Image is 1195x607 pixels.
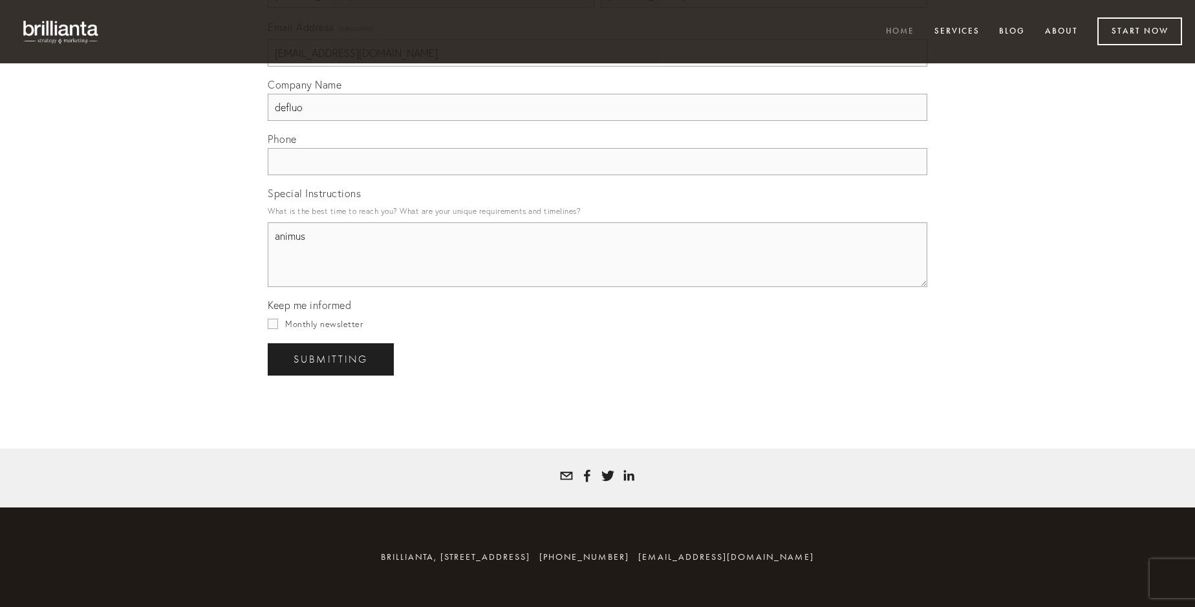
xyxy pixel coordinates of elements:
[268,319,278,329] input: Monthly newsletter
[539,551,629,562] span: [PHONE_NUMBER]
[560,469,573,482] a: tatyana@brillianta.com
[1037,21,1086,43] a: About
[285,319,363,329] span: Monthly newsletter
[581,469,594,482] a: Tatyana Bolotnikov White
[877,21,923,43] a: Home
[268,78,341,91] span: Company Name
[601,469,614,482] a: Tatyana White
[268,299,351,312] span: Keep me informed
[638,551,814,562] a: [EMAIL_ADDRESS][DOMAIN_NAME]
[268,133,297,145] span: Phone
[381,551,530,562] span: brillianta, [STREET_ADDRESS]
[268,202,927,220] p: What is the best time to reach you? What are your unique requirements and timelines?
[13,13,110,50] img: brillianta - research, strategy, marketing
[294,354,368,365] span: Submitting
[991,21,1033,43] a: Blog
[1097,17,1182,45] a: Start Now
[268,343,394,376] button: SubmittingSubmitting
[268,187,361,200] span: Special Instructions
[622,469,635,482] a: Tatyana White
[268,222,927,287] textarea: animus
[926,21,988,43] a: Services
